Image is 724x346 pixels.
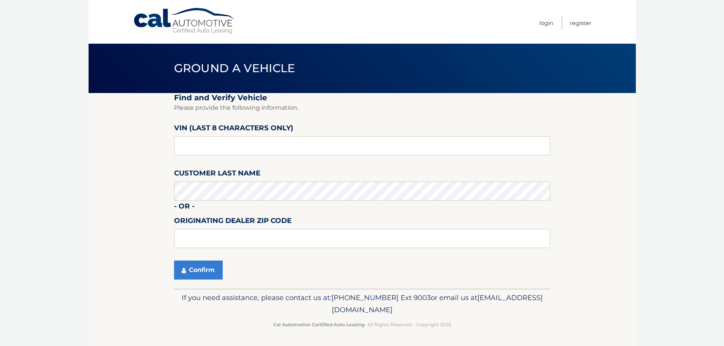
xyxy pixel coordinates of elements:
[331,293,431,302] span: [PHONE_NUMBER] Ext 9003
[174,61,295,75] span: Ground a Vehicle
[174,215,292,229] label: Originating Dealer Zip Code
[570,17,591,29] a: Register
[174,167,260,182] label: Customer Last Name
[179,292,545,316] p: If you need assistance, please contact us at: or email us at
[179,321,545,329] p: - All Rights Reserved - Copyright 2025
[273,322,364,327] strong: Cal Automotive Certified Auto Leasing
[174,103,550,113] p: Please provide the following information.
[174,122,293,136] label: VIN (last 8 characters only)
[174,201,195,215] label: - or -
[174,93,550,103] h2: Find and Verify Vehicle
[133,8,236,35] a: Cal Automotive
[174,261,223,280] button: Confirm
[539,17,553,29] a: Login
